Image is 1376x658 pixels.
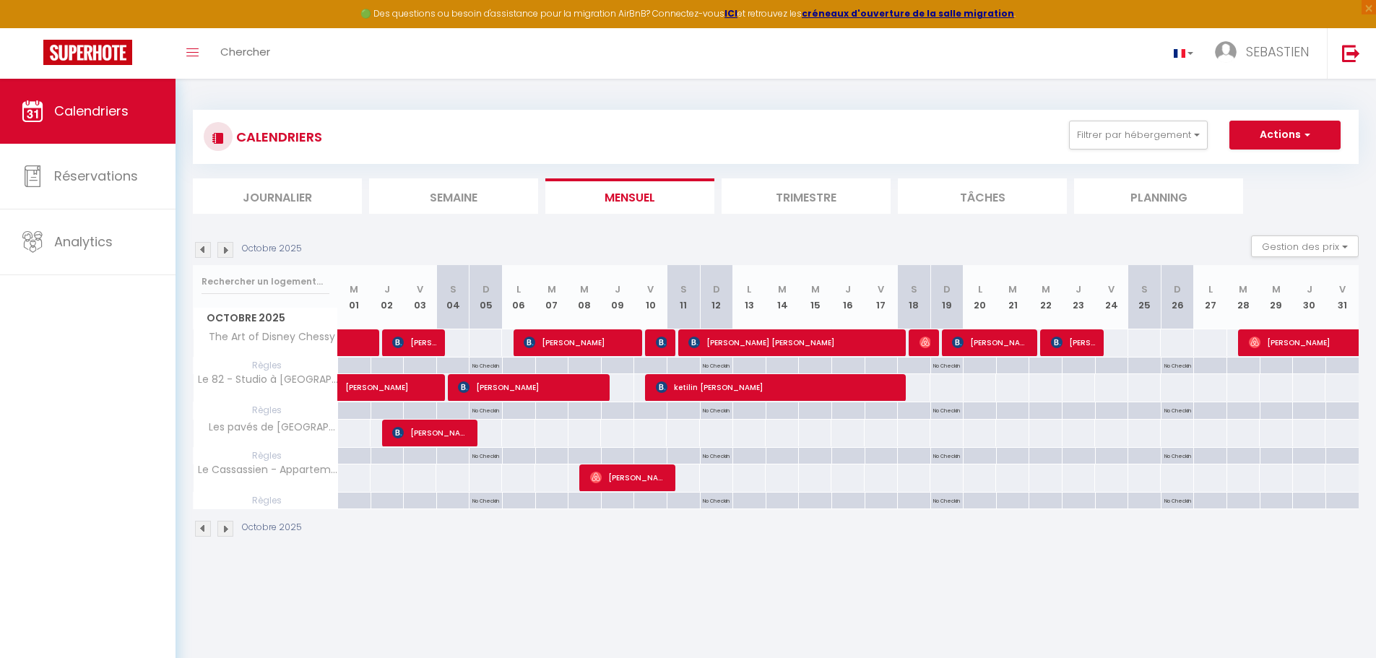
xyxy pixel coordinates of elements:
abbr: M [811,282,820,296]
a: ... SEBASTIEN [1204,28,1327,79]
p: No Checkin [472,402,499,416]
abbr: M [350,282,358,296]
abbr: J [845,282,851,296]
span: [PERSON_NAME] [392,419,470,446]
abbr: L [516,282,521,296]
th: 02 [371,265,404,329]
th: 19 [930,265,964,329]
abbr: S [680,282,687,296]
abbr: V [417,282,423,296]
th: 03 [404,265,437,329]
button: Ouvrir le widget de chat LiveChat [12,6,55,49]
span: [PERSON_NAME] [458,373,602,401]
span: [PERSON_NAME] [392,329,436,356]
abbr: M [1008,282,1017,296]
p: No Checkin [703,358,730,371]
abbr: D [1174,282,1181,296]
th: 21 [996,265,1029,329]
span: Réservations [54,167,138,185]
a: Chercher [209,28,281,79]
p: No Checkin [933,448,960,462]
th: 06 [502,265,535,329]
abbr: V [647,282,654,296]
th: 31 [1325,265,1359,329]
abbr: M [580,282,589,296]
th: 30 [1293,265,1326,329]
th: 15 [799,265,832,329]
p: No Checkin [703,493,730,506]
abbr: S [1141,282,1148,296]
abbr: D [483,282,490,296]
abbr: D [943,282,951,296]
abbr: M [1239,282,1247,296]
p: No Checkin [472,493,499,506]
abbr: J [1076,282,1081,296]
abbr: S [911,282,917,296]
p: No Checkin [1164,493,1191,506]
span: Chercher [220,44,270,59]
th: 05 [470,265,503,329]
th: 18 [898,265,931,329]
button: Gestion des prix [1251,235,1359,257]
img: Super Booking [43,40,132,65]
th: 12 [700,265,733,329]
li: Trimestre [722,178,891,214]
abbr: V [1108,282,1115,296]
p: No Checkin [1164,358,1191,371]
abbr: J [384,282,390,296]
th: 20 [964,265,997,329]
abbr: V [878,282,884,296]
th: 10 [634,265,667,329]
span: Octobre 2025 [194,308,337,329]
span: Analytics [54,233,113,251]
a: ICI [724,7,737,20]
span: [PERSON_NAME] [590,464,667,491]
a: créneaux d'ouverture de la salle migration [802,7,1014,20]
th: 28 [1227,265,1260,329]
abbr: D [713,282,720,296]
th: 23 [1063,265,1096,329]
abbr: L [747,282,751,296]
span: [PERSON_NAME] [952,329,1029,356]
abbr: M [1042,282,1050,296]
span: ketilin [PERSON_NAME] [656,373,899,401]
span: Règles [194,448,337,464]
li: Planning [1074,178,1243,214]
li: Semaine [369,178,538,214]
input: Rechercher un logement... [202,269,329,295]
th: 08 [568,265,602,329]
p: No Checkin [933,493,960,506]
p: No Checkin [1164,402,1191,416]
abbr: M [778,282,787,296]
span: [PERSON_NAME] [1051,329,1095,356]
p: Octobre 2025 [242,521,302,534]
span: Calendriers [54,102,129,120]
button: Actions [1229,121,1341,150]
th: 13 [733,265,766,329]
p: No Checkin [1164,448,1191,462]
abbr: S [450,282,456,296]
abbr: J [1307,282,1312,296]
span: [PERSON_NAME] [345,366,445,394]
a: [PERSON_NAME] [338,374,371,402]
img: logout [1342,44,1360,62]
th: 09 [601,265,634,329]
abbr: V [1339,282,1346,296]
abbr: J [615,282,620,296]
th: 11 [667,265,700,329]
img: ... [1215,41,1237,63]
span: [PERSON_NAME] Gievors [656,329,667,356]
th: 29 [1260,265,1293,329]
li: Mensuel [545,178,714,214]
th: 01 [338,265,371,329]
p: No Checkin [703,448,730,462]
p: No Checkin [703,402,730,416]
th: 17 [865,265,898,329]
th: 26 [1161,265,1194,329]
span: Règles [194,493,337,508]
span: [PERSON_NAME] [920,329,930,356]
p: No Checkin [472,448,499,462]
abbr: M [548,282,556,296]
